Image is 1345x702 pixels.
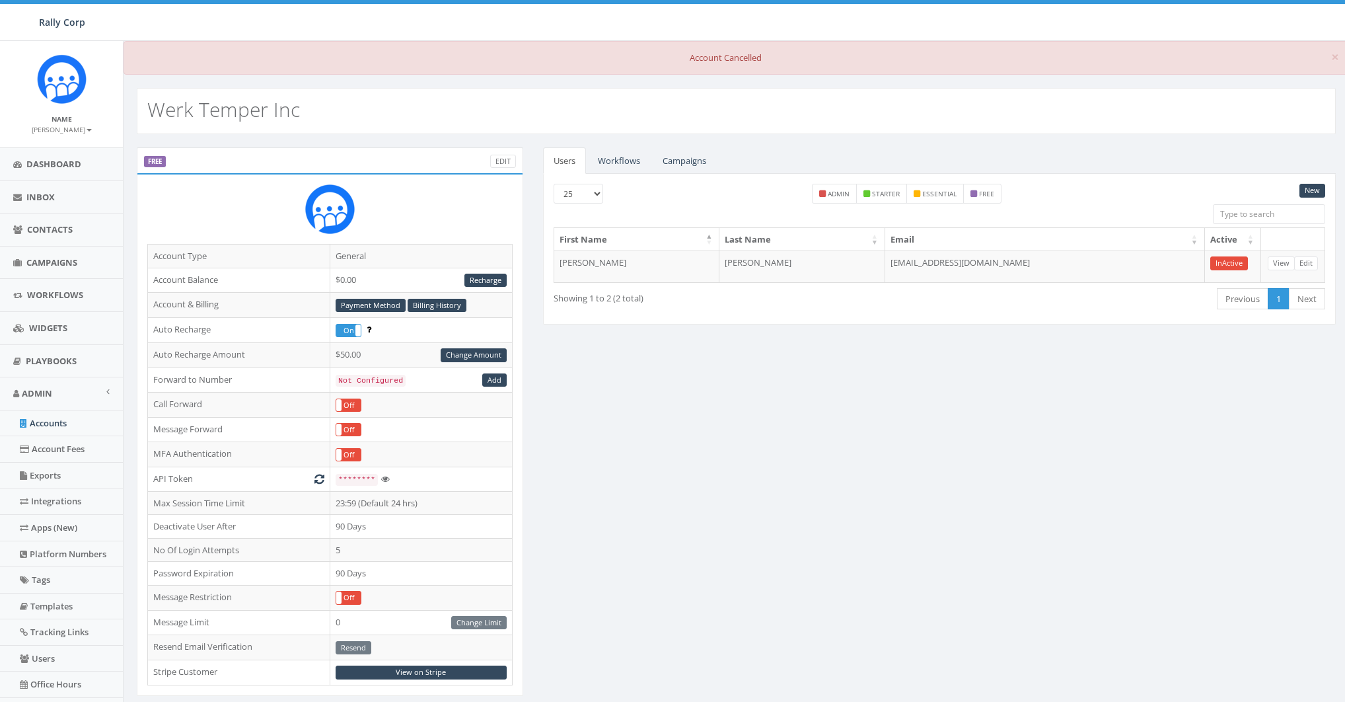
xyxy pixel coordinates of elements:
h2: Werk Temper Inc [147,98,300,120]
span: Inbox [26,191,55,203]
th: Active: activate to sort column ascending [1205,228,1261,251]
a: Billing History [408,299,466,313]
td: 5 [330,538,512,562]
span: × [1331,48,1339,66]
a: Add [482,373,507,387]
td: 0 [330,610,512,635]
td: Stripe Customer [148,660,330,685]
small: [PERSON_NAME] [32,125,92,134]
td: [EMAIL_ADDRESS][DOMAIN_NAME] [885,251,1205,282]
td: Password Expiration [148,562,330,586]
label: On [336,325,361,336]
small: essential [922,189,957,198]
a: Workflows [587,147,651,175]
td: Auto Recharge Amount [148,342,330,368]
label: Off [336,424,361,436]
span: Admin [22,387,52,399]
td: 23:59 (Default 24 hrs) [330,491,512,515]
span: Dashboard [26,158,81,170]
td: $50.00 [330,342,512,368]
button: Close [1331,50,1339,64]
a: Edit [490,155,516,169]
img: Rally_Corp_Icon.png [305,184,355,234]
td: Resend Email Verification [148,635,330,660]
label: Off [336,399,361,411]
th: Last Name: activate to sort column ascending [719,228,885,251]
a: Edit [1294,256,1318,270]
td: No Of Login Attempts [148,538,330,562]
td: Auto Recharge [148,318,330,343]
span: Widgets [29,322,67,334]
td: 90 Days [330,562,512,586]
td: General [330,245,512,268]
td: API Token [148,467,330,492]
label: Off [336,449,361,461]
span: Campaigns [26,256,77,268]
td: MFA Authentication [148,442,330,467]
a: New [1299,184,1325,198]
div: Showing 1 to 2 (2 total) [554,287,863,305]
td: Account Balance [148,268,330,293]
code: Not Configured [336,375,406,387]
td: Deactivate User After [148,515,330,539]
td: Account & Billing [148,293,330,318]
td: $0.00 [330,268,512,293]
a: Next [1289,288,1325,310]
div: OnOff [336,448,361,461]
td: Call Forward [148,393,330,418]
span: Playbooks [26,355,77,367]
td: Max Session Time Limit [148,491,330,515]
a: 1 [1268,288,1290,310]
span: Workflows [27,289,83,301]
span: Rally Corp [39,16,85,28]
div: OnOff [336,591,361,604]
td: [PERSON_NAME] [719,251,885,282]
td: 90 Days [330,515,512,539]
small: free [979,189,994,198]
td: Message Limit [148,610,330,635]
th: Email: activate to sort column ascending [885,228,1205,251]
label: Off [336,592,361,604]
a: Users [543,147,586,175]
i: Generate New Token [314,475,324,483]
img: Icon_1.png [37,54,87,104]
div: OnOff [336,399,361,412]
td: Forward to Number [148,368,330,393]
div: OnOff [336,324,361,337]
a: Previous [1217,288,1268,310]
small: starter [872,189,900,198]
div: OnOff [336,423,361,436]
td: Account Type [148,245,330,268]
td: [PERSON_NAME] [554,251,719,282]
a: View [1268,256,1295,270]
label: FREE [144,156,166,168]
small: Name [52,114,72,124]
td: Message Forward [148,417,330,442]
a: Payment Method [336,299,406,313]
td: Message Restriction [148,585,330,610]
small: admin [828,189,850,198]
a: Change Amount [441,348,507,362]
a: [PERSON_NAME] [32,123,92,135]
span: Enable to prevent campaign failure. [367,323,371,335]
span: Contacts [27,223,73,235]
input: Type to search [1213,204,1325,224]
a: Recharge [464,274,507,288]
a: View on Stripe [336,666,507,680]
th: First Name: activate to sort column descending [554,228,719,251]
a: Campaigns [652,147,717,175]
a: InActive [1210,256,1248,270]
